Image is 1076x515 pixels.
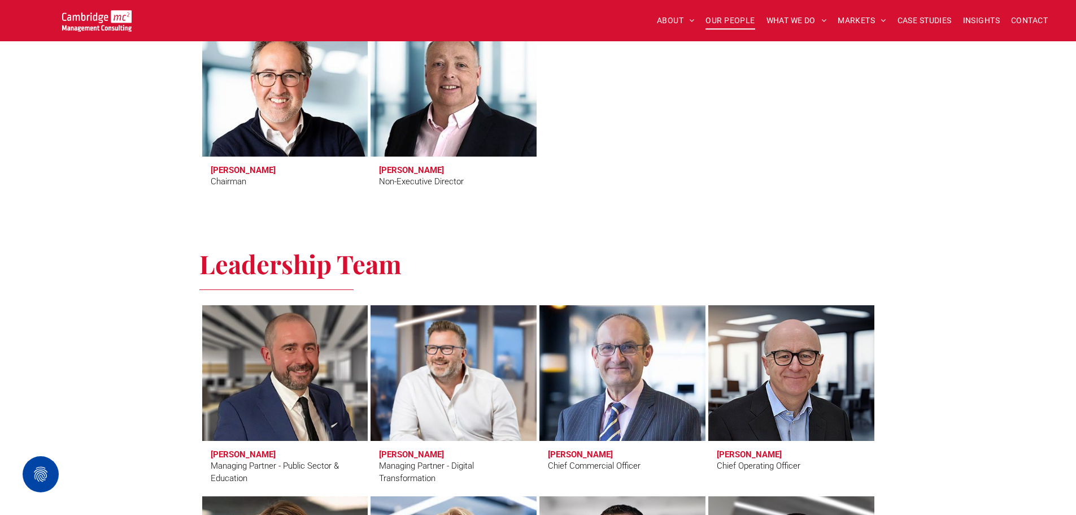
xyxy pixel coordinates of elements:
h3: [PERSON_NAME] [548,449,613,460]
h3: [PERSON_NAME] [211,449,276,460]
a: OUR PEOPLE [700,12,760,29]
a: INSIGHTS [957,12,1005,29]
span: Leadership Team [199,246,402,280]
div: Chief Operating Officer [717,460,800,473]
a: WHAT WE DO [761,12,833,29]
a: Tim Passingham | Chairman | Cambridge Management Consulting [197,17,373,161]
a: Craig Cheney | Managing Partner - Public Sector & Education [202,305,368,441]
a: Digital Transformation | Simon Crimp | Managing Partner - Digital Transformation [371,305,537,441]
div: Managing Partner - Digital Transformation [379,460,528,485]
h3: [PERSON_NAME] [379,449,444,460]
a: Andrew Fleming | Chief Operating Officer | Cambridge Management Consulting [708,305,874,441]
div: Non-Executive Director [379,175,464,188]
a: Stuart Curzon | Chief Commercial Officer | Cambridge Management Consulting [539,305,705,441]
a: CONTACT [1005,12,1053,29]
div: Managing Partner - Public Sector & Education [211,460,360,485]
h3: [PERSON_NAME] [379,165,444,175]
img: Go to Homepage [62,10,132,32]
a: Richard Brown | Non-Executive Director | Cambridge Management Consulting [371,21,537,157]
h3: [PERSON_NAME] [717,449,782,460]
h3: [PERSON_NAME] [211,165,276,175]
a: CASE STUDIES [892,12,957,29]
a: ABOUT [651,12,700,29]
div: Chairman [211,175,246,188]
div: Chief Commercial Officer [548,460,641,473]
a: MARKETS [832,12,891,29]
a: Your Business Transformed | Cambridge Management Consulting [62,12,132,24]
